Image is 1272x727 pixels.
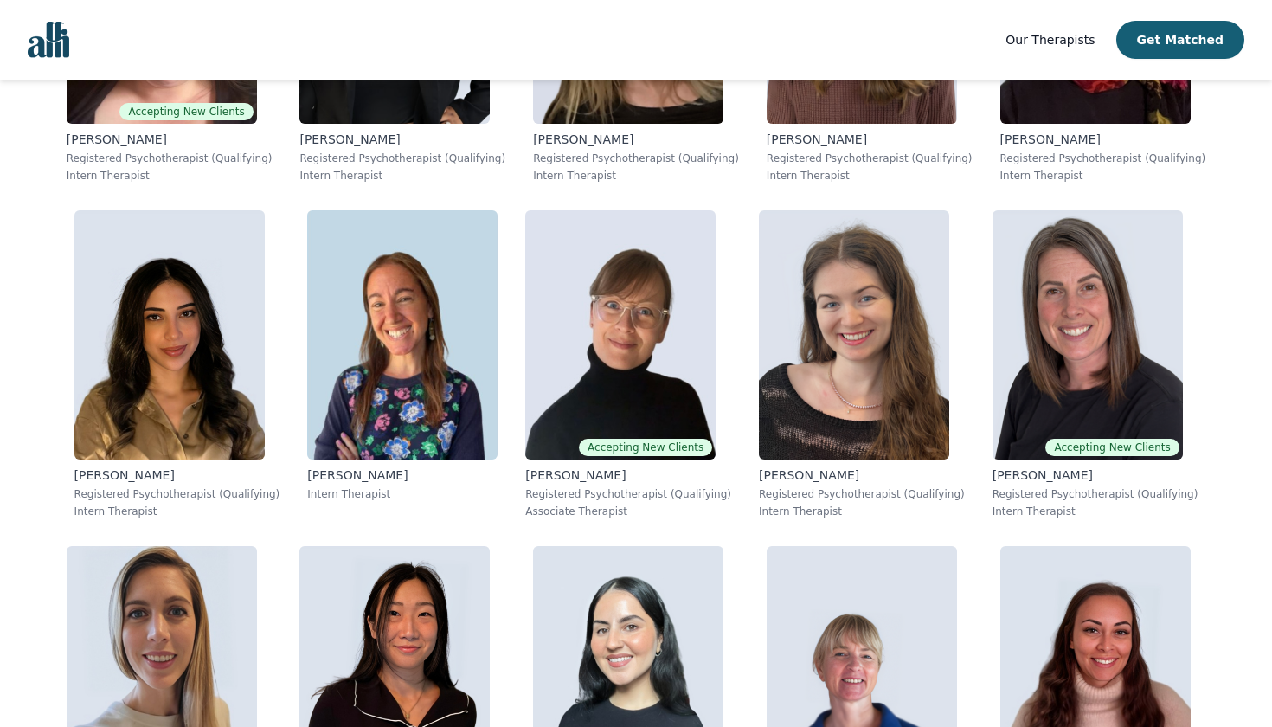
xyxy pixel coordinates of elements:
button: Get Matched [1116,21,1244,59]
p: Registered Psychotherapist (Qualifying) [525,487,731,501]
a: Rand_Shalabi[PERSON_NAME]Registered Psychotherapist (Qualifying)Intern Therapist [61,196,294,532]
img: Stephanie_Bunker [993,210,1183,460]
p: Registered Psychotherapist (Qualifying) [67,151,273,165]
p: Registered Psychotherapist (Qualifying) [74,487,280,501]
p: Intern Therapist [767,169,973,183]
p: Registered Psychotherapist (Qualifying) [767,151,973,165]
img: Naomi_Tessler [307,210,498,460]
span: Accepting New Clients [119,103,253,120]
a: Angela_EarlAccepting New Clients[PERSON_NAME]Registered Psychotherapist (Qualifying)Associate The... [511,196,745,532]
p: Registered Psychotherapist (Qualifying) [1000,151,1206,165]
a: Madeleine_Clark[PERSON_NAME]Registered Psychotherapist (Qualifying)Intern Therapist [745,196,979,532]
p: Intern Therapist [1000,169,1206,183]
p: [PERSON_NAME] [67,131,273,148]
span: Accepting New Clients [1045,439,1179,456]
p: Intern Therapist [74,505,280,518]
p: Registered Psychotherapist (Qualifying) [993,487,1198,501]
img: Rand_Shalabi [74,210,265,460]
a: Stephanie_BunkerAccepting New Clients[PERSON_NAME]Registered Psychotherapist (Qualifying)Intern T... [979,196,1212,532]
span: Accepting New Clients [579,439,712,456]
p: Registered Psychotherapist (Qualifying) [533,151,739,165]
p: [PERSON_NAME] [533,131,739,148]
p: [PERSON_NAME] [525,466,731,484]
p: Intern Therapist [533,169,739,183]
p: Intern Therapist [67,169,273,183]
p: Intern Therapist [993,505,1198,518]
p: [PERSON_NAME] [993,466,1198,484]
p: Associate Therapist [525,505,731,518]
img: alli logo [28,22,69,58]
p: [PERSON_NAME] [74,466,280,484]
a: Our Therapists [1005,29,1095,50]
img: Madeleine_Clark [759,210,949,460]
img: Angela_Earl [525,210,716,460]
p: Registered Psychotherapist (Qualifying) [759,487,965,501]
p: [PERSON_NAME] [307,466,498,484]
p: [PERSON_NAME] [299,131,505,148]
a: Naomi_Tessler[PERSON_NAME]Intern Therapist [293,196,511,532]
p: [PERSON_NAME] [1000,131,1206,148]
p: Registered Psychotherapist (Qualifying) [299,151,505,165]
p: [PERSON_NAME] [759,466,965,484]
p: Intern Therapist [307,487,498,501]
span: Our Therapists [1005,33,1095,47]
p: [PERSON_NAME] [767,131,973,148]
p: Intern Therapist [299,169,505,183]
p: Intern Therapist [759,505,965,518]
